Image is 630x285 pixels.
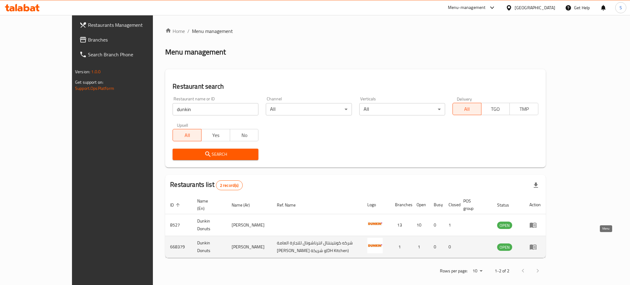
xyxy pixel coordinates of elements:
span: Search Branch Phone [88,51,172,58]
span: Name (Ar) [232,201,258,209]
a: Search Branch Phone [74,47,177,62]
img: Dunkin Donuts [367,238,383,253]
li: / [187,27,189,35]
td: 1 [390,236,412,258]
span: Status [497,201,517,209]
div: [GEOGRAPHIC_DATA] [515,4,555,11]
span: Yes [204,131,228,140]
label: Delivery [457,97,472,101]
td: 668379 [165,236,192,258]
a: Support.OpsPlatform [75,84,114,92]
span: OPEN [497,244,512,251]
div: Export file [528,178,543,193]
a: Restaurants Management [74,18,177,32]
table: enhanced table [165,195,546,258]
input: Search for restaurant name or ID.. [173,103,258,115]
td: 13 [390,214,412,236]
td: 0 [429,236,444,258]
td: 1 [412,236,429,258]
button: Search [173,149,258,160]
span: 1.0.0 [91,68,101,76]
div: Total records count [216,180,243,190]
img: Dunkin Donuts [367,216,383,231]
h2: Menu management [165,47,226,57]
th: Logo [362,195,390,214]
td: 0 [429,214,444,236]
td: 1 [444,214,458,236]
span: 2 record(s) [216,183,242,188]
th: Open [412,195,429,214]
td: 8527 [165,214,192,236]
span: Restaurants Management [88,21,172,29]
span: Menu management [192,27,233,35]
td: 10 [412,214,429,236]
td: 0 [444,236,458,258]
td: Dunkin Donuts [192,236,227,258]
span: ID [170,201,182,209]
p: 1-2 of 2 [495,267,509,275]
span: All [175,131,199,140]
h2: Restaurant search [173,82,538,91]
span: TGO [484,105,508,114]
span: OPEN [497,222,512,229]
div: Menu-management [448,4,486,11]
p: Rows per page: [440,267,468,275]
td: Dunkin Donuts [192,214,227,236]
td: شركه كونتيننتال انترناشونال للتجارة العامة [PERSON_NAME] و شريكة(DH Kitchen) [272,236,362,258]
span: TMP [512,105,536,114]
th: Closed [444,195,458,214]
span: All [455,105,479,114]
div: Menu [529,221,541,229]
div: Rows per page: [470,267,485,276]
div: All [266,103,352,115]
span: Get support on: [75,78,103,86]
div: All [359,103,445,115]
button: Yes [201,129,230,141]
button: TGO [481,103,510,115]
td: [PERSON_NAME] [227,214,272,236]
th: Branches [390,195,412,214]
button: TMP [509,103,538,115]
span: Ref. Name [277,201,304,209]
button: All [453,103,481,115]
th: Action [524,195,546,214]
div: OPEN [497,222,512,229]
nav: breadcrumb [165,27,546,35]
label: Upsell [177,123,188,127]
a: Branches [74,32,177,47]
span: S [620,4,622,11]
span: Version: [75,68,90,76]
span: Branches [88,36,172,43]
span: Search [177,151,253,158]
h2: Restaurants list [170,180,242,190]
span: No [233,131,256,140]
div: OPEN [497,243,512,251]
button: No [230,129,259,141]
td: [PERSON_NAME] [227,236,272,258]
th: Busy [429,195,444,214]
span: Name (En) [197,197,219,212]
span: POS group [463,197,485,212]
button: All [173,129,201,141]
